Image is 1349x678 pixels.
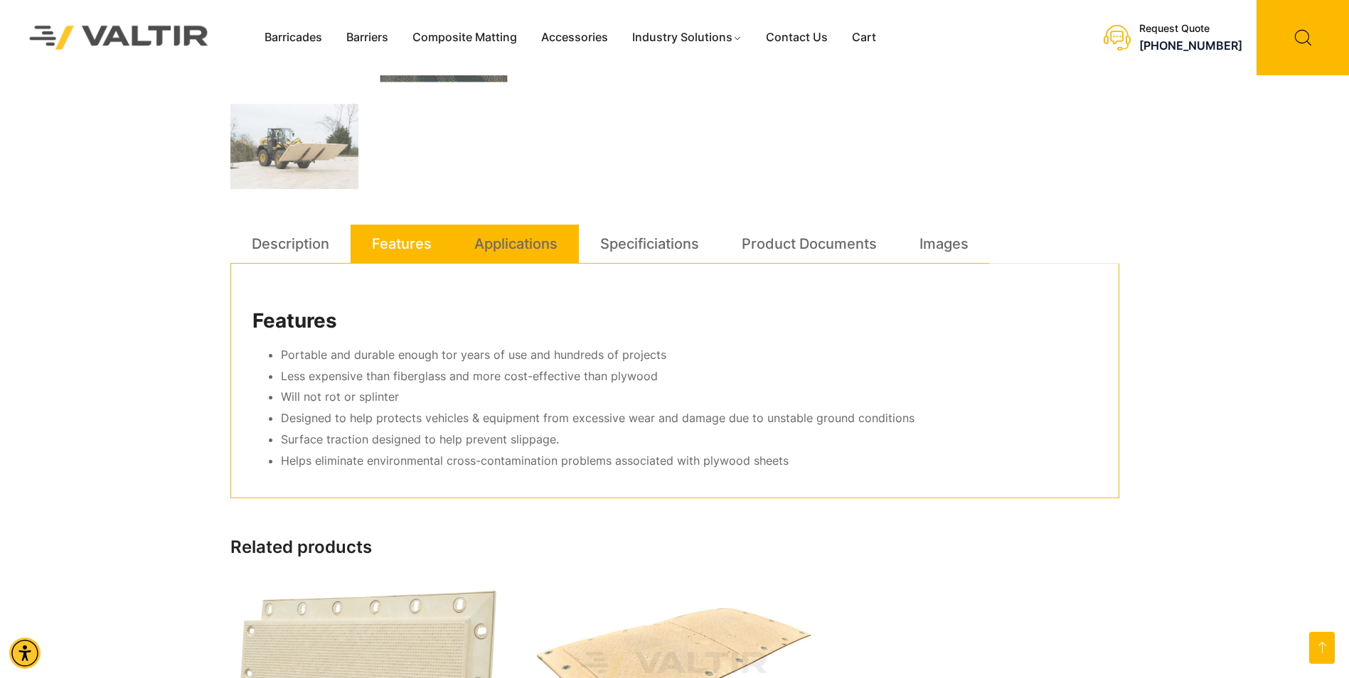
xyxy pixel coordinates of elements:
h2: Features [252,309,1097,333]
a: Barriers [334,27,400,48]
a: Open this option [1309,632,1335,664]
div: Accessibility Menu [9,637,41,669]
a: Contact Us [754,27,840,48]
li: Will not rot or splinter [281,387,1097,408]
a: Composite Matting [400,27,529,48]
img: Valtir Rentals [11,7,228,69]
a: Images [919,225,969,263]
li: Helps eliminate environmental cross-contamination problems associated with plywood sheets [281,451,1097,472]
li: Designed to help protects vehicles & equipment from excessive wear and damage due to unstable gro... [281,408,1097,429]
li: Less expensive than fiberglass and more cost-effective than plywood [281,366,1097,387]
a: Applications [474,225,558,263]
a: Industry Solutions [620,27,755,48]
img: A Komatsu wheel loader with a large flat attachment is operating on a construction site, surround... [230,104,358,189]
a: call (888) 496-3625 [1139,38,1242,53]
a: Product Documents [742,225,877,263]
li: Surface traction designed to help prevent slippage. [281,429,1097,451]
a: Specificiations [600,225,699,263]
a: Features [372,225,432,263]
a: Description [252,225,329,263]
a: Cart [840,27,888,48]
h2: Related products [230,537,1119,558]
li: Portable and durable enough tor years of use and hundreds of projects [281,345,1097,366]
a: Accessories [529,27,620,48]
a: Barricades [252,27,334,48]
div: Request Quote [1139,23,1242,35]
